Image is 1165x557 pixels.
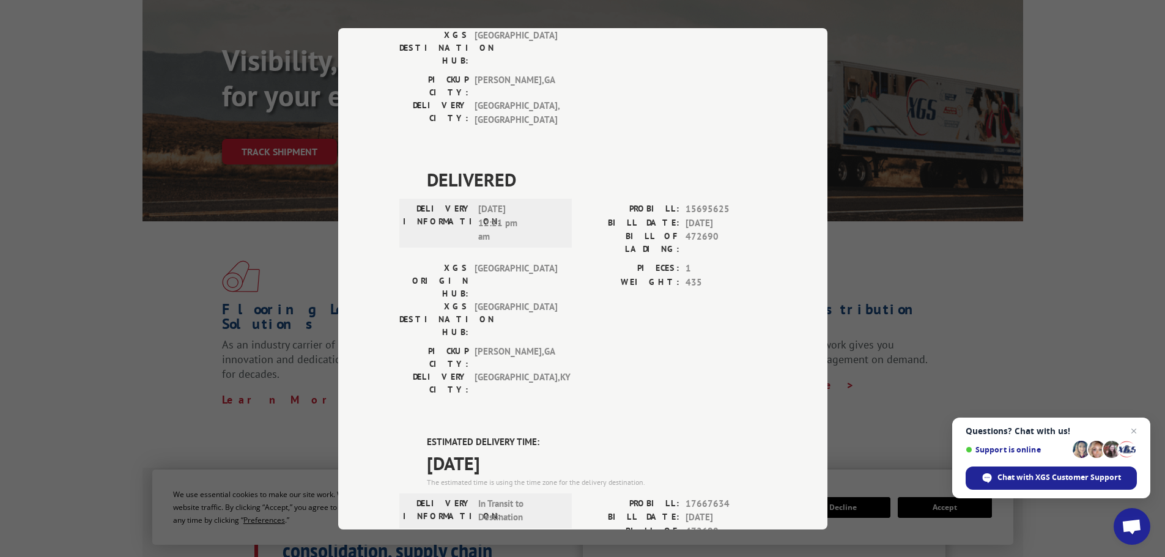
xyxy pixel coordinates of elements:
span: [GEOGRAPHIC_DATA] [475,262,557,300]
label: WEIGHT: [583,275,679,289]
span: [DATE] [686,511,766,525]
span: [GEOGRAPHIC_DATA] [475,29,557,67]
span: [GEOGRAPHIC_DATA] , [GEOGRAPHIC_DATA] [475,99,557,127]
label: DELIVERY INFORMATION: [403,202,472,244]
label: PROBILL: [583,202,679,216]
label: XGS ORIGIN HUB: [399,262,468,300]
label: DELIVERY INFORMATION: [403,496,472,524]
label: DELIVERY CITY: [399,99,468,127]
span: Support is online [966,445,1068,454]
span: Close chat [1126,424,1141,438]
span: [GEOGRAPHIC_DATA] , KY [475,371,557,396]
div: Chat with XGS Customer Support [966,467,1137,490]
span: 472690 [686,230,766,256]
div: The estimated time is using the time zone for the delivery destination. [427,476,766,487]
span: 472690 [686,524,766,550]
span: 435 [686,275,766,289]
label: BILL DATE: [583,216,679,230]
span: Chat with XGS Customer Support [997,472,1121,483]
span: [PERSON_NAME] , GA [475,345,557,371]
label: BILL DATE: [583,511,679,525]
label: BILL OF LADING: [583,230,679,256]
div: Open chat [1114,508,1150,545]
span: 17667634 [686,496,766,511]
label: ESTIMATED DELIVERY TIME: [427,435,766,449]
label: BILL OF LADING: [583,524,679,550]
span: In Transit to Destination [478,496,561,524]
label: XGS DESTINATION HUB: [399,300,468,339]
label: DELIVERY CITY: [399,371,468,396]
label: PIECES: [583,262,679,276]
span: [PERSON_NAME] , GA [475,73,557,99]
span: DELIVERED [427,166,766,193]
label: PROBILL: [583,496,679,511]
span: Questions? Chat with us! [966,426,1137,436]
span: [DATE] [427,449,766,476]
label: PICKUP CITY: [399,73,468,99]
span: 15695625 [686,202,766,216]
label: PICKUP CITY: [399,345,468,371]
span: 1 [686,262,766,276]
label: XGS DESTINATION HUB: [399,29,468,67]
span: [DATE] [686,216,766,230]
span: [GEOGRAPHIC_DATA] [475,300,557,339]
span: [DATE] 12:21 pm am [478,202,561,244]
